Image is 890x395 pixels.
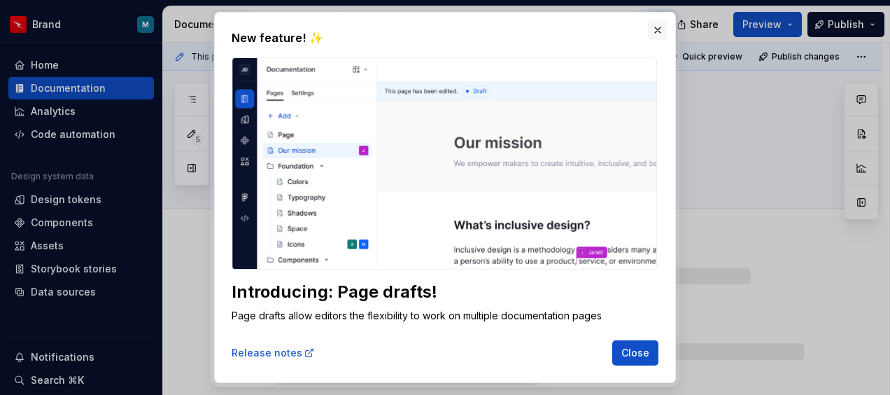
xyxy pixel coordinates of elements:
a: Release notes [232,346,315,360]
h2: New feature! ✨ [232,29,658,46]
span: Close [621,346,649,360]
p: Page drafts allow editors the flexibility to work on multiple documentation pages simultaneously ... [232,309,657,351]
div: Introducing: Page drafts! [232,281,657,303]
button: Close [612,340,658,366]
